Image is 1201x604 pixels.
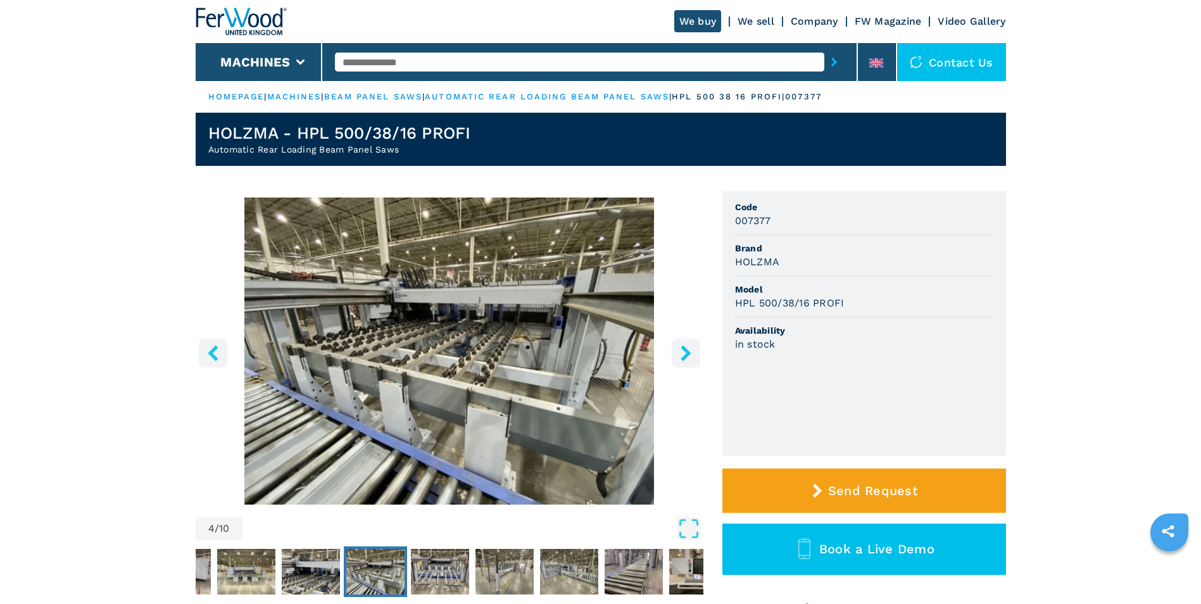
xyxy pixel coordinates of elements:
[422,92,425,101] span: |
[824,47,844,77] button: submit-button
[324,92,423,101] a: beam panel saws
[735,255,780,269] h3: HOLZMA
[208,123,471,143] h1: HOLZMA - HPL 500/38/16 PROFI
[346,549,405,595] img: 7bcffc5ee98fc2b8af39284520d9491c
[669,549,727,595] img: 0ed821ff981e535ae33aeaa5a7b20883
[208,524,215,534] span: 4
[215,546,278,597] button: Go to Slide 2
[473,546,536,597] button: Go to Slide 6
[735,242,993,255] span: Brand
[735,324,993,337] span: Availability
[215,524,219,534] span: /
[208,143,471,156] h2: Automatic Rear Loading Beam Panel Saws
[282,549,340,595] img: 277f3dcc1d93a2a1cec6ba3a558442c2
[208,92,265,101] a: HOMEPAGE
[540,549,598,595] img: 42c4b34356a3a3788df0d93022daaa37
[735,201,993,213] span: Code
[475,549,534,595] img: 527939c0f93ca96fe62f277cc93e1c20
[196,198,703,505] div: Go to Slide 4
[819,541,934,557] span: Book a Live Demo
[828,483,917,498] span: Send Request
[344,546,407,597] button: Go to Slide 4
[246,517,700,540] button: Open Fullscreen
[1147,547,1192,595] iframe: Chat
[897,43,1006,81] div: Contact us
[219,524,230,534] span: 10
[722,469,1006,513] button: Send Request
[538,546,601,597] button: Go to Slide 7
[605,549,663,595] img: 3276c0f0fc92092730fc326c061c51ee
[785,91,822,103] p: 007377
[669,92,672,101] span: |
[217,549,275,595] img: ef548dbd5592e83a7133bb28d2b5e7e7
[674,10,722,32] a: We buy
[855,15,922,27] a: FW Magazine
[602,546,665,597] button: Go to Slide 8
[408,546,472,597] button: Go to Slide 5
[735,283,993,296] span: Model
[411,549,469,595] img: 1bcf5b069f7641ca4621a2eacdc7ecbb
[738,15,774,27] a: We sell
[264,92,267,101] span: |
[735,213,771,228] h3: 007377
[199,339,227,367] button: left-button
[220,54,290,70] button: Machines
[735,337,776,351] h3: in stock
[321,92,324,101] span: |
[791,15,838,27] a: Company
[150,546,658,597] nav: Thumbnail Navigation
[425,92,669,101] a: automatic rear loading beam panel saws
[196,198,703,505] img: Automatic Rear Loading Beam Panel Saws HOLZMA HPL 500/38/16 PROFI
[672,339,700,367] button: right-button
[910,56,922,68] img: Contact us
[667,546,730,597] button: Go to Slide 9
[196,8,287,35] img: Ferwood
[267,92,322,101] a: machines
[735,296,845,310] h3: HPL 500/38/16 PROFI
[672,91,785,103] p: hpl 500 38 16 profi |
[722,524,1006,575] button: Book a Live Demo
[938,15,1005,27] a: Video Gallery
[1152,515,1184,547] a: sharethis
[279,546,343,597] button: Go to Slide 3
